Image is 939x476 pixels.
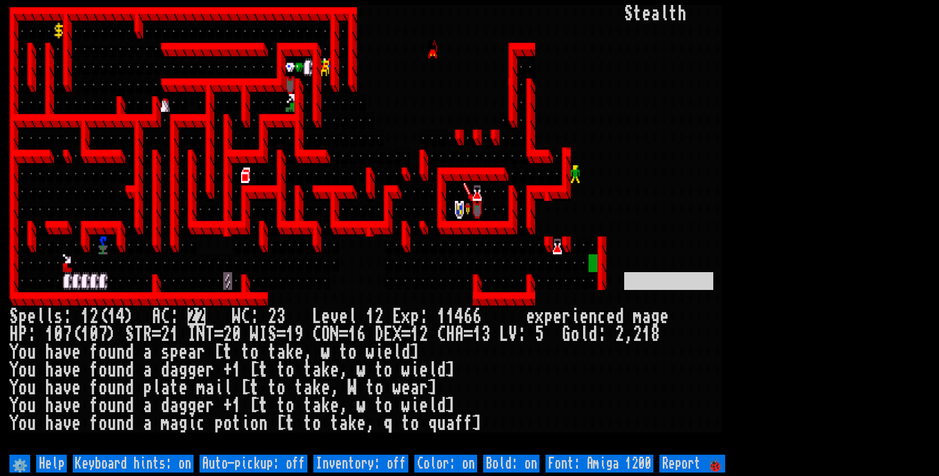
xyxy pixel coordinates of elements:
div: C [437,326,446,343]
div: e [27,308,36,326]
div: t [375,361,384,379]
div: l [393,343,401,361]
div: 1 [232,397,241,415]
div: u [107,361,116,379]
div: Y [9,379,18,397]
div: G [562,326,571,343]
div: o [250,343,259,361]
div: h [45,361,54,379]
div: C [241,308,250,326]
div: a [170,397,179,415]
div: 1 [410,326,419,343]
div: = [339,326,348,343]
div: m [633,308,642,326]
div: R [143,326,152,343]
div: e [330,361,339,379]
div: Y [9,415,18,432]
div: f [90,397,99,415]
div: g [651,308,660,326]
div: 1 [473,326,482,343]
div: p [544,308,553,326]
div: ( [99,308,107,326]
div: a [143,415,152,432]
div: u [107,415,116,432]
div: o [348,343,357,361]
div: a [312,361,321,379]
div: 0 [54,326,63,343]
div: o [18,397,27,415]
div: v [63,343,72,361]
div: g [179,361,188,379]
div: a [54,415,63,432]
div: d [589,326,597,343]
div: Y [9,397,18,415]
div: 1 [232,361,241,379]
div: e [384,343,393,361]
div: e [553,308,562,326]
div: a [54,397,63,415]
div: a [277,343,286,361]
div: v [63,379,72,397]
div: S [125,326,134,343]
div: ( [72,326,81,343]
div: v [330,308,339,326]
div: , [624,326,633,343]
div: n [116,361,125,379]
div: 2 [90,308,99,326]
div: e [72,415,81,432]
input: Color: on [414,455,477,473]
div: D [375,326,384,343]
div: p [410,308,419,326]
div: 1 [81,308,90,326]
div: H [9,326,18,343]
div: X [393,326,401,343]
div: u [27,379,36,397]
div: ) [125,308,134,326]
div: A [152,308,161,326]
div: e [339,308,348,326]
div: o [18,343,27,361]
div: h [45,379,54,397]
div: 6 [357,326,366,343]
div: n [116,379,125,397]
div: k [321,397,330,415]
div: o [99,361,107,379]
div: x [401,308,410,326]
div: ] [410,343,419,361]
div: e [197,397,205,415]
div: u [27,415,36,432]
div: w [357,397,366,415]
input: Help [36,455,67,473]
div: d [125,379,134,397]
div: 2 [161,326,170,343]
div: d [437,361,446,379]
div: a [642,308,651,326]
div: E [384,326,393,343]
div: n [116,415,125,432]
div: e [321,308,330,326]
div: = [152,326,161,343]
div: n [116,397,125,415]
div: 0 [90,326,99,343]
div: 6 [464,308,473,326]
div: 2 [375,308,384,326]
div: 2 [223,326,232,343]
div: a [143,397,152,415]
div: i [571,308,580,326]
div: l [348,308,357,326]
div: g [188,397,197,415]
div: e [419,361,428,379]
div: A [455,326,464,343]
div: d [161,361,170,379]
div: 2 [268,308,277,326]
div: n [589,308,597,326]
div: a [410,379,419,397]
div: t [633,5,642,23]
div: e [179,343,188,361]
div: r [197,343,205,361]
div: a [651,5,660,23]
div: P [18,326,27,343]
div: c [597,308,606,326]
div: l [428,361,437,379]
div: o [99,379,107,397]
